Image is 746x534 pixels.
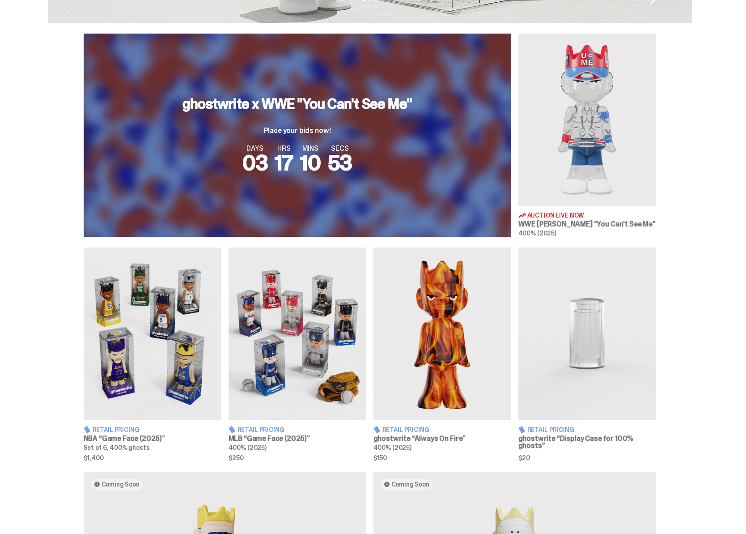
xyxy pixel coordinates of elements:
a: Display Case for 100% ghosts Retail Pricing [518,248,656,461]
img: Game Face (2025) [84,248,221,420]
h3: ghostwrite “Display Case for 100% ghosts” [518,435,656,449]
img: Always On Fire [373,248,511,420]
span: 400% (2025) [229,444,267,452]
h3: MLB “Game Face (2025)” [229,435,366,442]
span: DAYS [242,145,268,152]
span: 03 [242,149,268,177]
h3: NBA “Game Face (2025)” [84,435,221,442]
span: Retail Pricing [382,427,429,433]
span: $20 [518,455,656,461]
span: 400% (2025) [373,444,411,452]
span: Auction Live Now [527,212,585,218]
img: You Can't See Me [518,34,656,206]
span: 400% (2025) [518,229,556,237]
span: $150 [373,455,511,461]
img: Game Face (2025) [229,248,366,420]
span: HRS [275,145,293,152]
span: Retail Pricing [527,427,574,433]
h3: ghostwrite “Always On Fire” [373,435,511,442]
p: Place your bids now! [182,127,412,134]
span: Retail Pricing [93,427,140,433]
a: Game Face (2025) Retail Pricing [229,248,366,461]
span: $1,400 [84,455,221,461]
span: Retail Pricing [237,427,284,433]
img: Display Case for 100% ghosts [518,248,656,420]
span: Coming Soon [102,481,140,488]
h3: ghostwrite x WWE "You Can't See Me" [182,97,412,111]
span: Coming Soon [391,481,429,488]
span: 10 [300,149,321,177]
span: $250 [229,455,366,461]
a: Game Face (2025) Retail Pricing [84,248,221,461]
span: Set of 6, 400% ghosts [84,444,150,452]
h3: WWE [PERSON_NAME] “You Can't See Me” [518,221,656,228]
span: MINS [300,145,321,152]
a: You Can't See Me Auction Live Now [518,34,656,237]
span: 17 [275,149,293,177]
a: Always On Fire Retail Pricing [373,248,511,461]
span: SECS [328,145,352,152]
span: 53 [328,149,352,177]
